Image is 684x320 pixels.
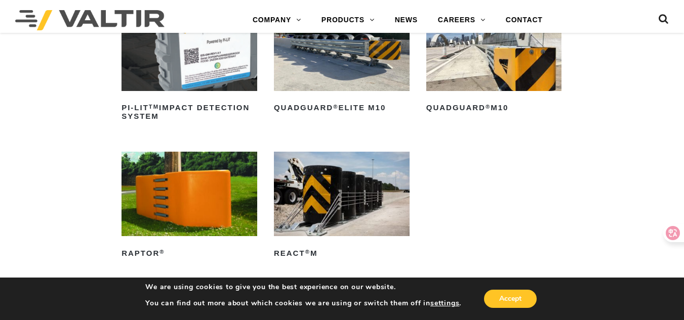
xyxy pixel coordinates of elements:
[122,245,257,261] h2: RAPTOR
[15,10,165,30] img: Valtir
[484,290,537,308] button: Accept
[426,7,562,116] a: QuadGuard®M10
[428,10,496,30] a: CAREERS
[311,10,385,30] a: PRODUCTS
[122,152,257,261] a: RAPTOR®
[145,299,461,308] p: You can find out more about which cookies we are using or switch them off in .
[122,7,257,124] a: PI-LITTMImpact Detection System
[243,10,311,30] a: COMPANY
[149,104,159,110] sup: TM
[305,249,310,255] sup: ®
[426,100,562,116] h2: QuadGuard M10
[333,104,338,110] sup: ®
[122,100,257,124] h2: PI-LIT Impact Detection System
[486,104,491,110] sup: ®
[430,299,459,308] button: settings
[274,7,410,116] a: QuadGuard®Elite M10
[385,10,428,30] a: NEWS
[145,283,461,292] p: We are using cookies to give you the best experience on our website.
[274,152,410,261] a: REACT®M
[274,100,410,116] h2: QuadGuard Elite M10
[496,10,553,30] a: CONTACT
[274,245,410,261] h2: REACT M
[159,249,165,255] sup: ®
